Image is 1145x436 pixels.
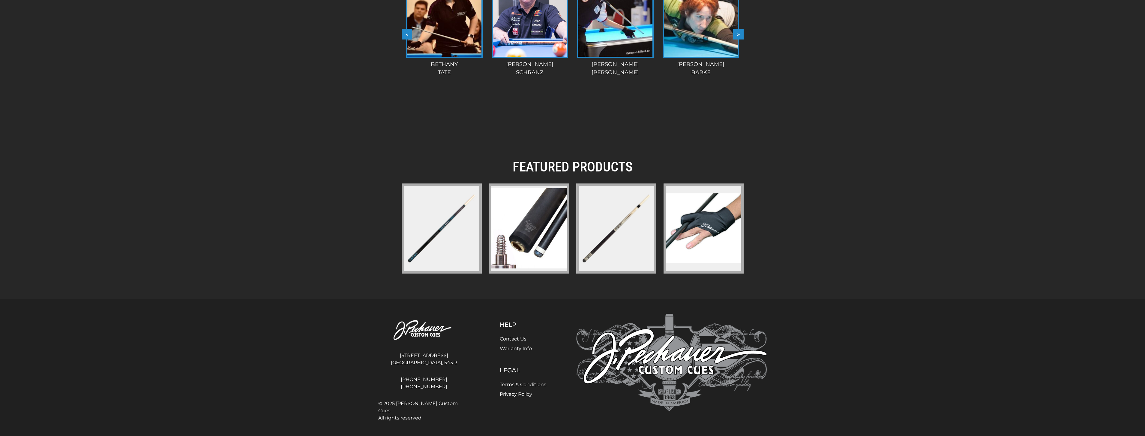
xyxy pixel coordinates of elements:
div: [PERSON_NAME] Schranz [490,60,570,77]
a: [PHONE_NUMBER] [378,383,470,390]
img: Pechauer Custom Cues [576,314,767,411]
div: [PERSON_NAME] [PERSON_NAME] [575,60,656,77]
img: Pechauer Custom Cues [378,314,470,347]
div: Bethany Tate [404,60,485,77]
div: [PERSON_NAME] Barke [661,60,741,77]
a: jp-series-r-jp24-r [576,183,656,274]
a: Warranty Info [500,346,532,351]
address: [STREET_ADDRESS] [GEOGRAPHIC_DATA], 54313 [378,350,470,369]
div: Carousel Navigation [402,29,744,40]
a: pechauer-glove-copy [664,183,744,274]
button: < [402,29,412,40]
a: pechauer-piloted-rogue-carbon-break-shaft-pro-series [489,183,569,274]
img: pl-31-limited-edition [403,189,481,267]
a: Privacy Policy [500,391,532,397]
h2: FEATURED PRODUCTS [402,159,744,175]
h5: Legal [500,367,546,374]
a: [PHONE_NUMBER] [378,376,470,383]
button: > [733,29,744,40]
span: © 2025 [PERSON_NAME] Custom Cues All rights reserved. [378,400,470,422]
a: Terms & Conditions [500,382,546,387]
img: pechauer-piloted-rogue-carbon-break-shaft-pro-series [491,188,567,268]
a: Contact Us [500,336,526,342]
img: jp-series-r-jp24-r [577,189,655,267]
img: pechauer-glove-copy [666,193,741,263]
h5: Help [500,321,546,328]
a: pl-31-limited-edition [402,183,482,274]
